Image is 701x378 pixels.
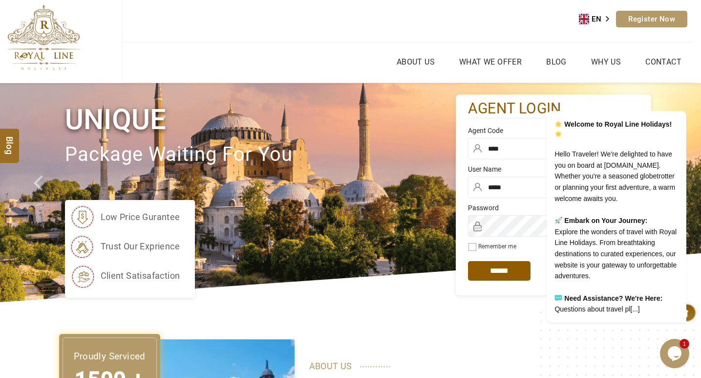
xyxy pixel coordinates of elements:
[468,126,639,135] label: Agent Code
[21,83,56,302] a: Check next prev
[478,243,516,250] label: Remember me
[309,359,637,374] p: ABOUT US
[70,264,180,288] li: client satisafaction
[468,164,639,174] label: User Name
[468,99,639,118] h2: agent login
[70,205,180,229] li: low price gurantee
[616,11,687,27] a: Register Now
[457,55,524,69] a: What we Offer
[65,101,456,138] h1: Unique
[3,136,16,145] span: Blog
[65,138,456,171] p: package waiting for you
[7,4,80,70] img: The Royal Line Holidays
[360,357,391,372] span: ............
[515,12,691,334] iframe: chat widget
[70,234,180,259] li: trust our exprience
[660,339,691,368] iframe: chat widget
[468,203,639,213] label: Password
[394,55,437,69] a: About Us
